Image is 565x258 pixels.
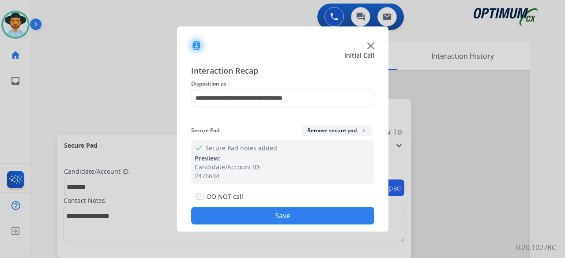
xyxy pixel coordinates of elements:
div: Secure Pad notes added. [191,140,374,184]
p: 0.20.1027RC [516,242,556,253]
img: contactIcon [186,35,207,56]
span: Initial Call [344,51,374,60]
button: Remove secure padx [302,125,373,136]
span: Interaction Recap [191,64,374,79]
button: Save [191,207,374,224]
span: Secure Pad [191,125,219,136]
mat-icon: check [195,143,202,150]
div: Candidate/Account ID: 2476694 [195,163,371,180]
span: Disposition as [191,79,374,89]
span: Preview: [195,154,221,162]
span: x [360,127,367,134]
label: DO NOT call [207,192,243,201]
